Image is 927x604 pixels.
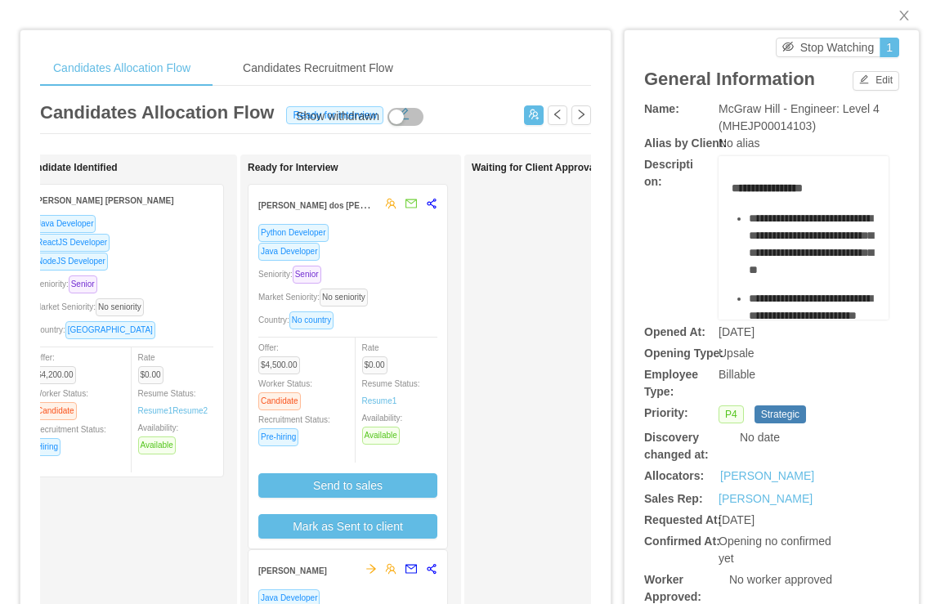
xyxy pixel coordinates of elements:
div: Show withdrawn [296,108,379,126]
a: Resume1 [362,395,397,407]
strong: [PERSON_NAME] dos [PERSON_NAME] [258,198,414,211]
span: NodeJS Developer [34,253,108,271]
span: $4,200.00 [34,366,76,384]
a: [PERSON_NAME] [720,468,814,485]
span: Pre-hiring [258,428,298,446]
span: Recruitment Status: [258,415,330,441]
span: Availability: [362,414,406,440]
span: Rate [362,343,394,369]
strong: [PERSON_NAME] [258,566,327,575]
span: Senior [69,275,97,293]
b: Employee Type: [644,368,698,398]
button: icon: editEdit [853,71,899,91]
a: [PERSON_NAME] [719,492,813,505]
button: icon: usergroup-add [524,105,544,125]
i: icon: close [898,9,911,22]
span: Seniority: [34,280,104,289]
article: Candidates Allocation Flow [40,99,274,126]
b: Opened At: [644,325,705,338]
span: Availability: [138,423,182,450]
span: Available [138,436,176,454]
div: rdw-editor [732,180,876,343]
button: mail [396,557,418,583]
span: [GEOGRAPHIC_DATA] [65,321,155,339]
span: Hiring [34,438,60,456]
button: icon: eye-invisibleStop Watching [776,38,881,57]
span: No date [740,431,780,444]
h1: Ready for Interview [248,162,477,174]
span: Ready for interview [286,106,383,124]
span: Candidate [34,402,77,420]
button: mail [396,191,418,217]
span: team [385,563,396,575]
span: No country [289,311,334,329]
span: P4 [719,405,744,423]
span: Market Seniority: [258,293,374,302]
span: [DATE] [719,325,755,338]
span: Java Developer [258,243,320,261]
span: Seniority: [258,270,328,279]
span: Senior [293,266,321,284]
span: Rate [138,353,170,379]
span: team [385,198,396,209]
b: Requested At: [644,513,721,526]
a: Resume1 [138,405,173,417]
span: Python Developer [258,224,329,242]
span: Worker Status: [258,379,312,405]
button: Send to sales [258,473,437,498]
h1: Waiting for Client Approval [472,162,701,174]
span: Billable [719,368,755,381]
span: Resume Status: [138,389,208,415]
b: Description: [644,158,693,188]
span: Offer: [34,353,83,379]
strong: [PERSON_NAME] [PERSON_NAME] [34,196,174,205]
span: Java Developer [34,215,96,233]
span: Market Seniority: [34,302,150,311]
span: ReactJS Developer [34,234,110,252]
div: Candidates Recruitment Flow [230,50,406,87]
button: icon: left [548,105,567,125]
button: Mark as Sent to client [258,514,437,539]
b: Worker Approved: [644,573,701,603]
b: Opening Type: [644,347,723,360]
b: Discovery changed at: [644,431,709,461]
div: rdw-wrapper [719,156,889,320]
button: 1 [880,38,899,57]
a: Resume2 [172,405,208,417]
span: Offer: [258,343,307,369]
span: $0.00 [138,366,163,384]
span: Resume Status: [362,379,420,405]
span: arrow-right [365,563,377,575]
span: Strategic [755,405,806,423]
span: Country: [258,315,340,324]
span: share-alt [426,563,437,575]
span: No seniority [320,289,368,306]
span: No seniority [96,298,144,316]
span: Available [362,427,400,445]
span: Recruitment Status: [34,425,106,451]
span: Upsale [719,347,755,360]
b: Sales Rep: [644,492,703,505]
button: icon: edit [390,104,416,120]
div: Candidates Allocation Flow [40,50,204,87]
button: icon: right [571,105,591,125]
span: Candidate [258,392,301,410]
span: share-alt [426,198,437,209]
b: Alias by Client: [644,136,727,150]
b: Name: [644,102,679,115]
article: General Information [644,65,815,92]
span: No alias [719,136,760,150]
span: Country: [34,325,162,334]
b: Confirmed At: [644,535,720,548]
h1: Candidate Identified [24,162,253,174]
span: $0.00 [362,356,387,374]
b: Priority: [644,406,688,419]
span: $4,500.00 [258,356,300,374]
span: McGraw Hill - Engineer: Level 4 (MHEJP00014103) [719,102,880,132]
span: Worker Status: [34,389,88,415]
span: [DATE] [719,513,755,526]
span: Opening no confirmed yet [719,535,831,565]
span: No worker approved [729,573,832,586]
b: Allocators: [644,469,704,482]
